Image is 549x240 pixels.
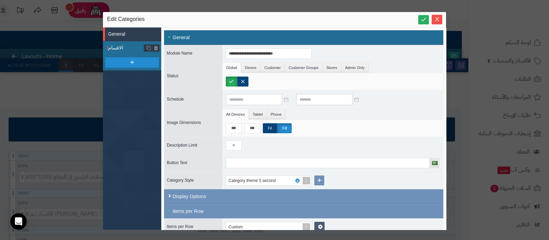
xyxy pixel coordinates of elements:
div: Custom [229,222,249,232]
span: Status [167,73,178,78]
img: العربية [432,161,437,165]
li: Global [222,62,241,73]
label: Fit [263,123,277,133]
div: Category theme 5 second [229,176,282,185]
span: Items per Row [167,224,193,229]
span: Image Dimensions [167,120,201,125]
span: الاقسام [108,44,144,52]
span: Description Limit [167,143,197,148]
label: Fill [277,123,292,133]
li: Customer Groups [285,62,323,73]
div: Display Options [164,189,443,204]
span: Category Style [167,178,194,183]
li: Tablet [249,109,267,119]
div: General [164,30,443,45]
li: Customer [260,62,285,73]
div: Open Intercom Messenger [10,213,27,230]
li: General [103,27,161,41]
li: All Devices [222,109,249,119]
div: Items per Row [164,204,443,218]
li: Stores [323,62,341,73]
span: Module Name [167,51,192,56]
button: Close [432,15,442,24]
li: Device [241,62,261,73]
span: Button Text [167,160,187,165]
span: Schedule [167,97,184,102]
li: Phone [267,109,286,119]
li: Admin Only [341,62,369,73]
span: Edit Categories [107,15,144,24]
